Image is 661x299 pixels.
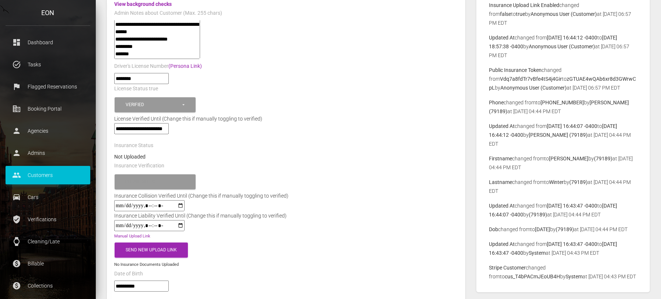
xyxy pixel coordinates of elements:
p: Dashboard [11,37,85,48]
b: Anonymous User (Customer) [529,44,595,49]
b: Lastname [489,179,513,185]
p: Customers [11,170,85,181]
a: dashboard Dashboard [6,33,90,52]
a: flag Flagged Reservations [6,77,90,96]
div: Please select [126,179,181,185]
p: changed from to by at [DATE] 04:44 PM EDT [489,98,637,116]
b: (79189) [556,226,574,232]
b: Public Insurance Token [489,67,542,73]
p: changed from to by at [DATE] 04:44 PM EDT [489,178,637,195]
b: [PHONE_NUMBER] [541,100,584,105]
a: person Agencies [6,122,90,140]
b: [DATE] 16:43:47 -0400 [547,203,598,209]
b: true [516,11,525,17]
b: [DATE] [535,226,550,232]
label: Insurance Status [114,142,153,149]
a: person Admins [6,144,90,162]
b: Updated At [489,35,515,41]
a: paid Collections [6,277,90,295]
p: changed from to by at [DATE] 04:44 PM EDT [489,154,637,172]
b: (79189) [594,156,613,161]
label: Insurance Verification [114,162,164,170]
b: Updated At [489,203,515,209]
p: changed from to by at [DATE] 04:44 PM EDT [489,122,637,148]
b: Stripe Customer [489,265,526,271]
b: Phone [489,100,504,105]
strong: Not Uploaded [114,154,146,160]
b: [DATE] 16:43:47 -0400 [547,241,598,247]
a: people Customers [6,166,90,184]
b: (79189) [529,212,548,218]
b: Updated At [489,241,515,247]
b: [DATE] 16:44:12 -0400 [547,35,598,41]
p: Collections [11,280,85,291]
b: Firstname [489,156,513,161]
p: Cleaning/Late [11,236,85,247]
b: [DATE] 16:44:07 -0400 [547,123,598,129]
a: verified_user Verifications [6,210,90,229]
label: Driver's License Number [114,63,202,70]
p: changed from to by at [DATE] 04:44 PM EDT [489,225,637,234]
button: Please select [115,174,196,190]
b: System [566,274,583,279]
a: drive_eta Cars [6,188,90,206]
a: Manual Upload Link [114,234,150,239]
p: Billable [11,258,85,269]
div: License Verified Until (Change this if manually toggling to verified) [109,114,464,123]
b: Dob [489,226,499,232]
a: corporate_fare Booking Portal [6,100,90,118]
button: Send New Upload Link [115,243,188,258]
b: [PERSON_NAME] (79189) [529,132,588,138]
p: Booking Portal [11,103,85,114]
label: License Status true [114,85,158,93]
b: Anonymous User (Customer) [531,11,597,17]
p: changed from to by at [DATE] 06:57 PM EDT [489,1,637,27]
p: Admins [11,147,85,159]
label: Date of Birth [114,270,143,278]
b: [PERSON_NAME] [549,156,589,161]
a: (Persona Link) [168,63,202,69]
div: Insurance Liability Verified Until (Change this if manually toggling to verified) [109,211,292,220]
p: changed from to by at [DATE] 04:43 PM EDT [489,240,637,257]
b: cus_T4bPACmJEoUB4H [505,274,560,279]
a: paid Billable [6,254,90,273]
p: changed from to by at [DATE] 06:57 PM EDT [489,66,637,92]
p: changed from to by at [DATE] 04:43 PM EDT [489,263,637,281]
b: Anonymous User (Customer) [501,85,567,91]
button: Verified [115,97,196,112]
b: (79189) [570,179,588,185]
p: changed from to by at [DATE] 04:44 PM EDT [489,201,637,219]
b: Winter [549,179,564,185]
b: false [500,11,511,17]
p: changed from to by at [DATE] 06:57 PM EDT [489,33,637,60]
p: Verifications [11,214,85,225]
b: Updated At [489,123,515,129]
a: task_alt Tasks [6,55,90,74]
a: watch Cleaning/Late [6,232,90,251]
a: View background checks [114,1,172,7]
p: Cars [11,192,85,203]
p: Agencies [11,125,85,136]
b: Vdq7a8fdTr7vBfe4tS4j4Gir [500,76,562,82]
p: Tasks [11,59,85,70]
b: System [529,250,546,256]
div: Verified [126,102,181,108]
label: Admin Notes about Customer (Max. 255 chars) [114,10,222,17]
p: Flagged Reservations [11,81,85,92]
div: Insurance Collision Verified Until (Change this if manually toggling to verified) [109,191,294,200]
small: No Insurance Documents Uploaded [114,262,179,267]
b: Insurance Upload Link Enabled [489,2,560,8]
